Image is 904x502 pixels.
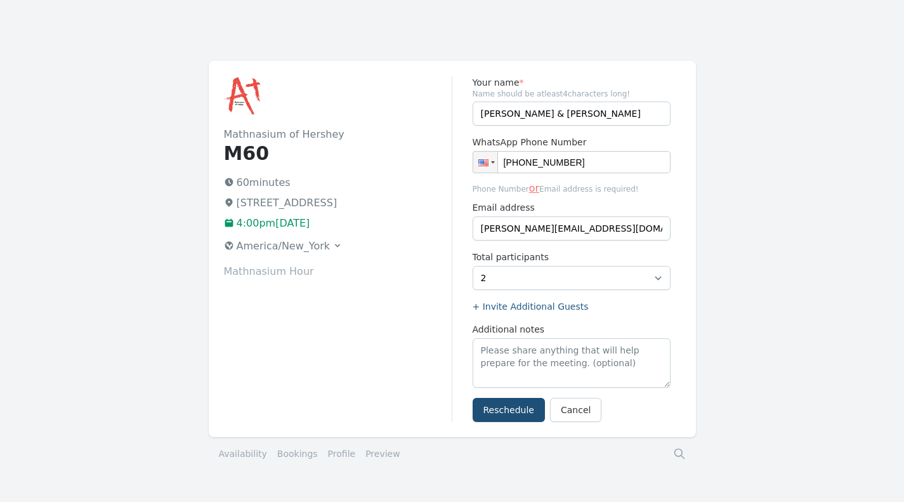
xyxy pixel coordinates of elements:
a: Availability [219,447,267,460]
p: 60 minutes [224,175,452,190]
label: + Invite Additional Guests [473,300,671,313]
img: Mathnasium of Hershey [224,76,265,117]
a: Preview [365,449,400,459]
a: Cancel [550,398,601,422]
h2: Mathnasium of Hershey [224,127,452,142]
h1: M60 [224,142,452,165]
span: Name should be atleast 4 characters long! [473,89,671,99]
label: WhatsApp Phone Number [473,136,671,149]
input: 1 (702) 123-4567 [473,151,671,173]
a: Bookings [277,447,318,460]
p: 4:00pm[DATE] [224,216,452,231]
label: Total participants [473,251,671,263]
span: [STREET_ADDRESS] [237,197,337,209]
p: Mathnasium Hour [224,264,452,279]
span: Phone Number Email address is required! [473,181,671,196]
input: Enter name (required) [473,102,671,126]
input: you@example.com [473,216,671,241]
button: Reschedule [473,398,545,422]
span: or [529,182,539,194]
div: United States: + 1 [473,152,497,173]
a: Profile [328,447,356,460]
label: Your name [473,76,671,89]
label: Additional notes [473,323,671,336]
label: Email address [473,201,671,214]
button: America/New_York [219,236,348,256]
